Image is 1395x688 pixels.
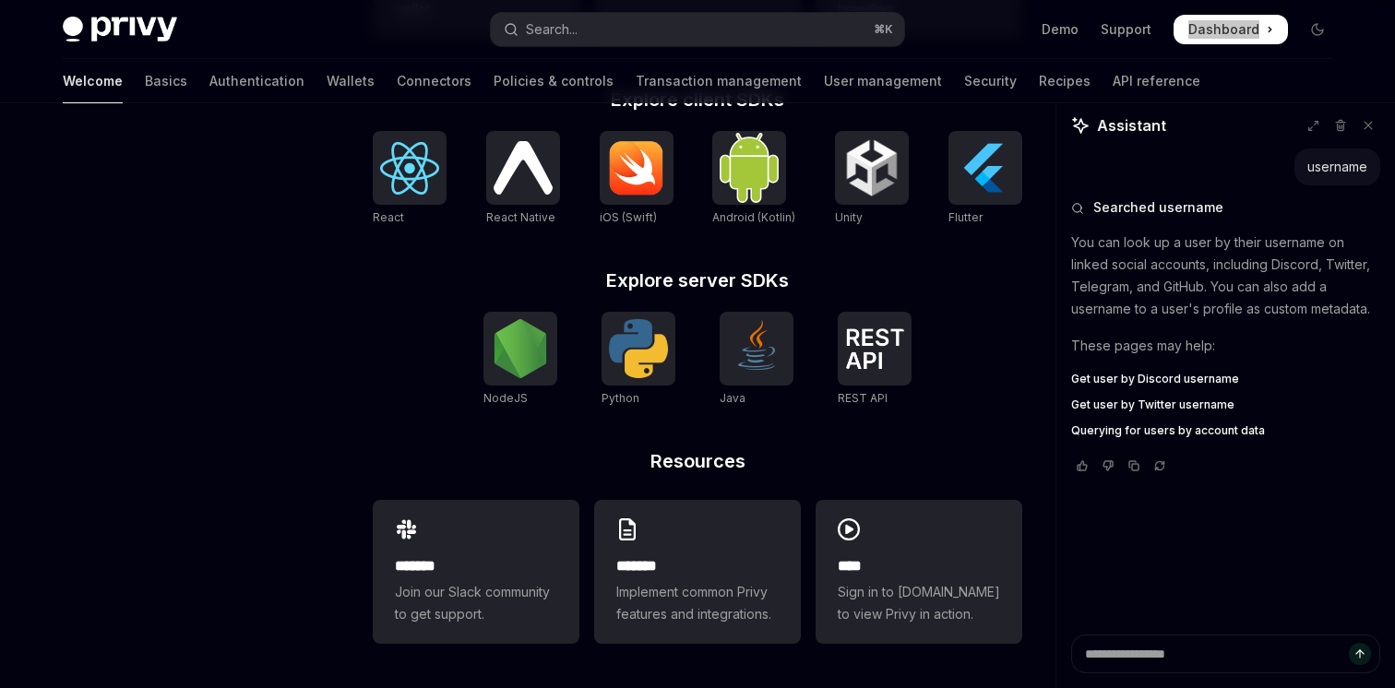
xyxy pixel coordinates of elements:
[494,59,614,103] a: Policies & controls
[1039,59,1091,103] a: Recipes
[600,210,657,224] span: iOS (Swift)
[838,391,888,405] span: REST API
[526,18,578,41] div: Search...
[1307,158,1367,176] div: username
[712,131,795,227] a: Android (Kotlin)Android (Kotlin)
[483,391,528,405] span: NodeJS
[1349,643,1371,665] button: Send message
[948,210,983,224] span: Flutter
[491,13,904,46] button: Open search
[816,500,1022,644] a: ****Sign in to [DOMAIN_NAME] to view Privy in action.
[609,319,668,378] img: Python
[63,59,123,103] a: Welcome
[636,59,802,103] a: Transaction management
[1097,114,1166,136] span: Assistant
[835,210,863,224] span: Unity
[602,312,675,408] a: PythonPython
[1097,457,1119,475] button: Vote that response was not good
[948,131,1022,227] a: FlutterFlutter
[494,141,553,194] img: React Native
[838,312,912,408] a: REST APIREST API
[327,59,375,103] a: Wallets
[1071,397,1234,412] span: Get user by Twitter username
[63,17,177,42] img: dark logo
[1123,457,1145,475] button: Copy chat response
[616,581,779,625] span: Implement common Privy features and integrations.
[600,131,674,227] a: iOS (Swift)iOS (Swift)
[1071,635,1380,673] textarea: Ask a question...
[1303,15,1332,44] button: Toggle dark mode
[1101,20,1151,39] a: Support
[395,581,557,625] span: Join our Slack community to get support.
[845,328,904,369] img: REST API
[373,90,1022,109] h2: Explore client SDKs
[373,452,1022,470] h2: Resources
[964,59,1017,103] a: Security
[209,59,304,103] a: Authentication
[1071,372,1380,386] a: Get user by Discord username
[491,319,550,378] img: NodeJS
[712,210,795,224] span: Android (Kotlin)
[720,391,745,405] span: Java
[956,138,1015,197] img: Flutter
[1188,20,1259,39] span: Dashboard
[483,312,557,408] a: NodeJSNodeJS
[1042,20,1079,39] a: Demo
[397,59,471,103] a: Connectors
[373,210,404,224] span: React
[486,131,560,227] a: React NativeReact Native
[373,131,447,227] a: ReactReact
[594,500,801,644] a: **** **Implement common Privy features and integrations.
[838,581,1000,625] span: Sign in to [DOMAIN_NAME] to view Privy in action.
[727,319,786,378] img: Java
[1149,457,1171,475] button: Reload last chat
[380,142,439,195] img: React
[1071,457,1093,475] button: Vote that response was good
[1071,397,1380,412] a: Get user by Twitter username
[1071,198,1380,217] button: Searched username
[602,391,639,405] span: Python
[835,131,909,227] a: UnityUnity
[145,59,187,103] a: Basics
[373,271,1022,290] h2: Explore server SDKs
[1071,372,1239,386] span: Get user by Discord username
[1174,15,1288,44] a: Dashboard
[1071,423,1265,438] span: Querying for users by account data
[720,312,793,408] a: JavaJava
[1071,231,1380,320] p: You can look up a user by their username on linked social accounts, including Discord, Twitter, T...
[607,140,666,196] img: iOS (Swift)
[1113,59,1200,103] a: API reference
[486,210,555,224] span: React Native
[373,500,579,644] a: **** **Join our Slack community to get support.
[842,138,901,197] img: Unity
[824,59,942,103] a: User management
[1071,423,1380,438] a: Querying for users by account data
[720,133,779,202] img: Android (Kotlin)
[1093,198,1223,217] span: Searched username
[1071,335,1380,357] p: These pages may help:
[874,22,893,37] span: ⌘ K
